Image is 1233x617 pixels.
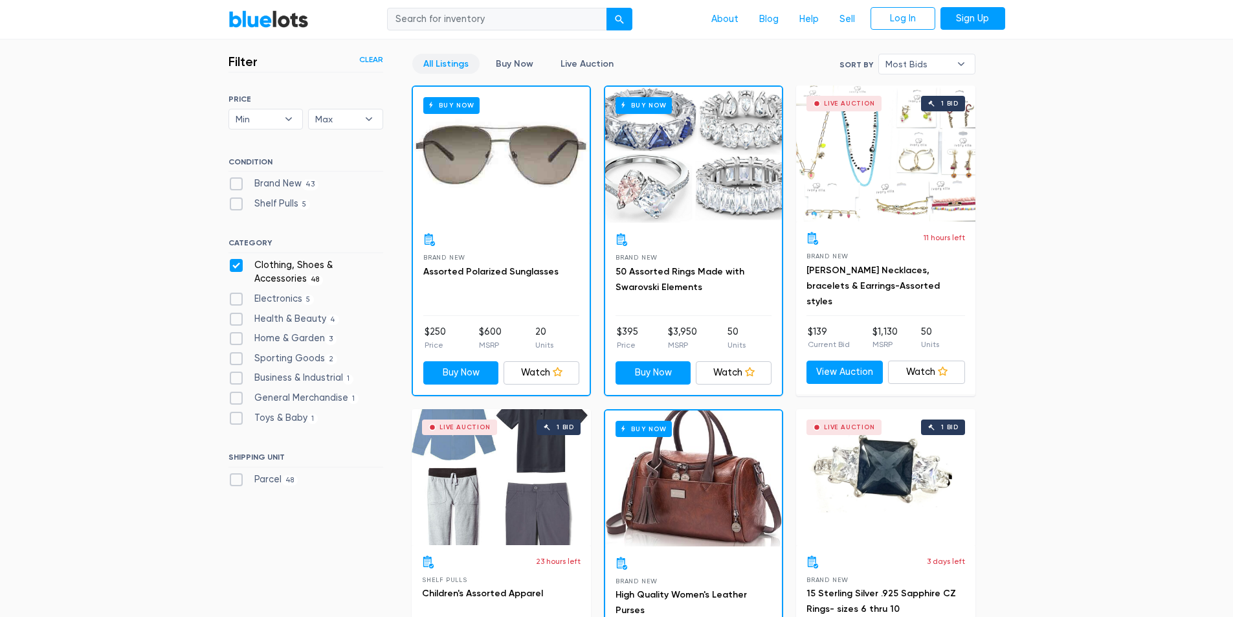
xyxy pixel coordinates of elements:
[616,97,672,113] h6: Buy Now
[236,109,278,129] span: Min
[325,334,337,344] span: 3
[728,325,746,351] li: 50
[921,339,939,350] p: Units
[806,576,849,583] span: Brand New
[412,54,480,74] a: All Listings
[535,339,553,351] p: Units
[728,339,746,351] p: Units
[872,339,898,350] p: MSRP
[808,339,850,350] p: Current Bid
[941,424,959,431] div: 1 bid
[423,361,499,385] a: Buy Now
[796,85,975,221] a: Live Auction 1 bid
[504,361,579,385] a: Watch
[485,54,544,74] a: Buy Now
[616,266,744,293] a: 50 Assorted Rings Made with Swarovski Elements
[872,325,898,351] li: $1,130
[616,578,658,585] span: Brand New
[228,258,383,286] label: Clothing, Shoes & Accessories
[228,312,340,326] label: Health & Beauty
[355,109,383,129] b: ▾
[439,424,491,431] div: Live Auction
[307,414,318,424] span: 1
[228,473,298,487] label: Parcel
[228,453,383,467] h6: SHIPPING UNIT
[423,97,480,113] h6: Buy Now
[839,59,873,71] label: Sort By
[605,410,782,546] a: Buy Now
[617,325,638,351] li: $395
[940,7,1005,30] a: Sign Up
[479,339,502,351] p: MSRP
[422,576,467,583] span: Shelf Pulls
[228,197,311,211] label: Shelf Pulls
[422,588,543,599] a: Children's Assorted Apparel
[423,266,559,277] a: Assorted Polarized Sunglasses
[412,409,591,545] a: Live Auction 1 bid
[298,199,311,210] span: 5
[605,87,782,223] a: Buy Now
[806,252,849,260] span: Brand New
[535,325,553,351] li: 20
[228,331,337,346] label: Home & Garden
[824,100,875,107] div: Live Auction
[228,95,383,104] h6: PRICE
[829,7,865,32] a: Sell
[617,339,638,351] p: Price
[282,475,298,486] span: 48
[806,265,940,307] a: [PERSON_NAME] Necklaces, bracelets & Earrings-Assorted styles
[824,424,875,431] div: Live Auction
[696,361,772,385] a: Watch
[359,54,383,65] a: Clear
[885,54,950,74] span: Most Bids
[413,87,590,223] a: Buy Now
[228,391,359,405] label: General Merchandise
[302,179,319,190] span: 43
[616,361,691,385] a: Buy Now
[228,157,383,172] h6: CONDITION
[536,555,581,567] p: 23 hours left
[616,254,658,261] span: Brand New
[343,374,354,385] span: 1
[808,325,850,351] li: $139
[228,352,338,366] label: Sporting Goods
[315,109,358,129] span: Max
[348,394,359,404] span: 1
[425,339,446,351] p: Price
[616,589,747,616] a: High Quality Women's Leather Purses
[796,409,975,545] a: Live Auction 1 bid
[228,292,315,306] label: Electronics
[228,177,319,191] label: Brand New
[425,325,446,351] li: $250
[387,8,607,31] input: Search for inventory
[941,100,959,107] div: 1 bid
[888,361,965,384] a: Watch
[668,325,697,351] li: $3,950
[749,7,789,32] a: Blog
[616,421,672,437] h6: Buy Now
[806,588,956,614] a: 15 Sterling Silver .925 Sapphire CZ Rings- sizes 6 thru 10
[789,7,829,32] a: Help
[228,238,383,252] h6: CATEGORY
[806,361,883,384] a: View Auction
[701,7,749,32] a: About
[228,10,309,28] a: BlueLots
[550,54,625,74] a: Live Auction
[302,295,315,305] span: 5
[228,54,258,69] h3: Filter
[924,232,965,243] p: 11 hours left
[948,54,975,74] b: ▾
[228,371,354,385] label: Business & Industrial
[557,424,574,431] div: 1 bid
[921,325,939,351] li: 50
[307,275,324,286] span: 48
[423,254,465,261] span: Brand New
[668,339,697,351] p: MSRP
[325,354,338,365] span: 2
[927,555,965,567] p: 3 days left
[326,315,340,325] span: 4
[479,325,502,351] li: $600
[275,109,302,129] b: ▾
[228,411,318,425] label: Toys & Baby
[871,7,935,30] a: Log In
